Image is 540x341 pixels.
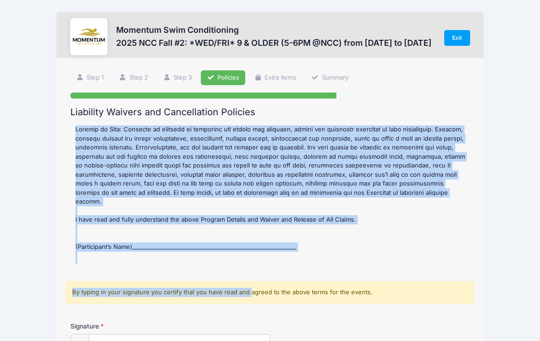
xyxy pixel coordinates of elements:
h2: Liability Waivers and Cancellation Policies [70,106,470,118]
a: Policies [201,70,245,86]
h3: Momentum Swim Conditioning [116,25,432,35]
label: Signature [70,322,170,331]
a: Exit [444,30,470,46]
a: Extra Items [248,70,303,86]
a: Step 3 [157,70,198,86]
a: Step 1 [70,70,110,86]
a: Step 2 [113,70,154,86]
div: By typing in your signature you certify that you have read and agreed to the above terms for the ... [66,281,475,304]
div: : CANCELLATION/REFUND POLICY MOMENTUM SWIM has formed a firm NO REFUND POLICY concerning swimming... [71,125,470,264]
h3: 2025 NCC Fall #2: *WED/FRI* 9 & OLDER (5-6PM @NCC) from [DATE] to [DATE] [116,38,432,48]
a: Summary [305,70,354,86]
